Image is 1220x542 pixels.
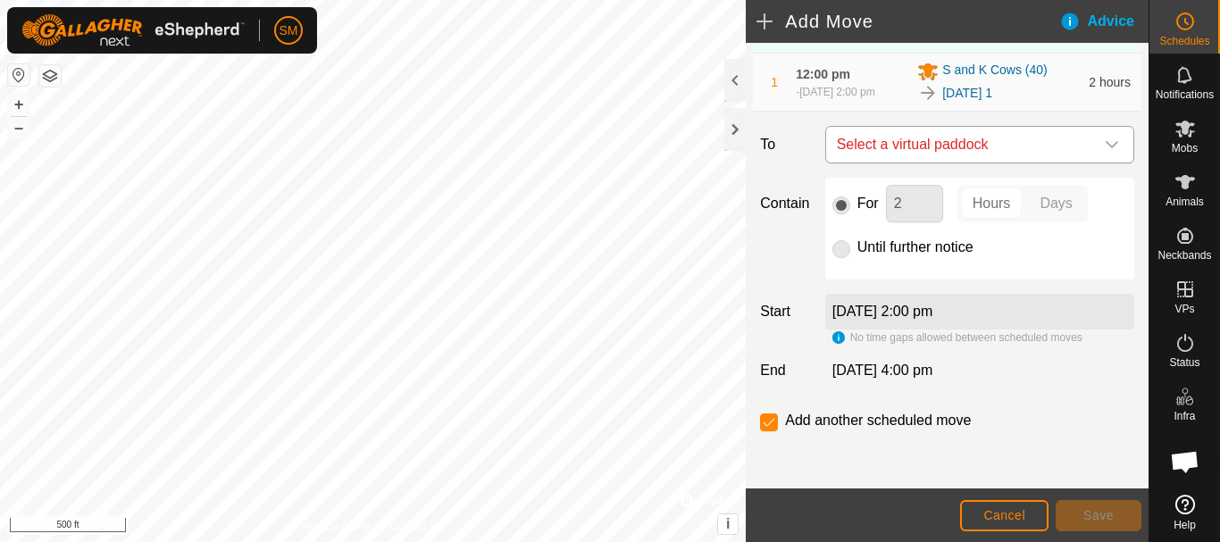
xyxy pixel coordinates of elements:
[1094,127,1130,163] div: dropdown trigger
[1156,89,1214,100] span: Notifications
[857,240,973,254] label: Until further notice
[796,84,874,100] div: -
[1158,435,1212,488] a: Open chat
[850,331,1082,344] span: No time gaps allowed between scheduled moves
[718,514,738,534] button: i
[39,65,61,87] button: Map Layers
[942,61,1048,82] span: S and K Cows (40)
[1174,304,1194,314] span: VPs
[8,64,29,86] button: Reset Map
[857,196,879,211] label: For
[832,363,933,378] span: [DATE] 4:00 pm
[1172,143,1198,154] span: Mobs
[8,94,29,115] button: +
[753,126,817,163] label: To
[960,500,1049,531] button: Cancel
[280,21,298,40] span: SM
[942,84,992,103] a: [DATE] 1
[726,516,730,531] span: i
[1174,411,1195,421] span: Infra
[753,360,817,381] label: End
[303,519,370,535] a: Privacy Policy
[799,86,874,98] span: [DATE] 2:00 pm
[1149,488,1220,538] a: Help
[1159,36,1209,46] span: Schedules
[1059,11,1149,32] div: Advice
[1157,250,1211,261] span: Neckbands
[753,193,817,214] label: Contain
[1056,500,1141,531] button: Save
[917,82,939,104] img: To
[390,519,443,535] a: Contact Us
[21,14,245,46] img: Gallagher Logo
[1174,520,1196,530] span: Help
[785,413,971,428] label: Add another scheduled move
[753,301,817,322] label: Start
[796,67,850,81] span: 12:00 pm
[1083,508,1114,522] span: Save
[983,508,1025,522] span: Cancel
[1166,196,1204,207] span: Animals
[830,127,1094,163] span: Select a virtual paddock
[1089,75,1131,89] span: 2 hours
[771,75,778,89] span: 1
[8,117,29,138] button: –
[1169,357,1199,368] span: Status
[832,304,933,319] label: [DATE] 2:00 pm
[756,11,1058,32] h2: Add Move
